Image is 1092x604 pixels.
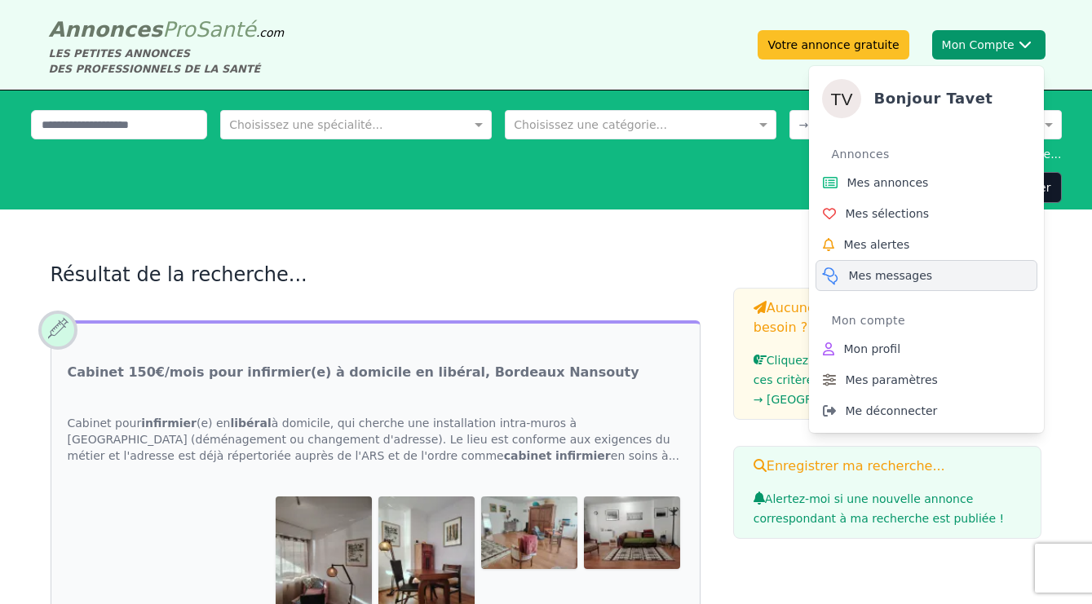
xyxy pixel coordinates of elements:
img: Cabinet 150€/mois pour infirmier(e) à domicile en libéral, Bordeaux Nansouty [584,496,680,569]
span: Mes alertes [844,236,910,253]
a: Mes alertes [816,229,1037,260]
a: Mes sélections [816,198,1037,229]
li: → [GEOGRAPHIC_DATA], [GEOGRAPHIC_DATA] [754,390,1022,409]
a: Cliquez ici pour déposer une annonce avec ces critères :→ [GEOGRAPHIC_DATA], [GEOGRAPHIC_DATA] [754,354,1022,409]
a: Cabinet 150€/mois pour infirmier(e) à domicile en libéral, Bordeaux Nansouty [68,363,639,382]
span: Mes messages [849,267,933,284]
button: Mon ComptetavetBonjour tavetAnnoncesMes annoncesMes sélectionsMes alertesMes messagesMon compteMo... [932,30,1046,60]
img: tavet [822,79,861,118]
a: Mes messages [816,260,1037,291]
strong: libéral [230,417,271,430]
h2: Résultat de la recherche... [51,262,701,288]
span: .com [256,26,284,39]
span: Mes annonces [847,174,929,191]
div: LES PETITES ANNONCES DES PROFESSIONNELS DE LA SANTÉ [49,46,285,77]
span: Alertez-moi si une nouvelle annonce correspondant à ma recherche est publiée ! [754,492,1004,525]
span: Me déconnecter [846,403,938,419]
span: Mon profil [844,341,901,357]
a: Mes paramètres [816,364,1037,395]
span: Santé [196,17,256,42]
strong: infirmier [555,449,611,462]
span: Pro [162,17,196,42]
a: Mes annonces [816,167,1037,198]
span: Mes sélections [846,205,930,222]
a: Votre annonce gratuite [758,30,909,60]
span: Mes paramètres [846,372,938,388]
span: Annonces [49,17,163,42]
div: Affiner la recherche... [31,146,1062,162]
strong: cabinet [504,449,552,462]
a: Mon profil [816,333,1037,364]
div: Cabinet pour (e) en à domicile, qui cherche une installation intra-muros à [GEOGRAPHIC_DATA] (dém... [51,399,700,480]
a: AnnoncesProSanté.com [49,17,285,42]
a: Me déconnecter [816,395,1037,426]
h3: Enregistrer ma recherche... [754,456,1022,476]
img: Cabinet 150€/mois pour infirmier(e) à domicile en libéral, Bordeaux Nansouty [481,496,577,569]
strong: infirmier [141,417,197,430]
div: Mon compte [832,307,1037,333]
h3: Aucune annonce correspond à votre besoin ? [754,298,1022,337]
h4: Bonjour tavet [874,87,993,110]
div: Annonces [832,141,1037,167]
